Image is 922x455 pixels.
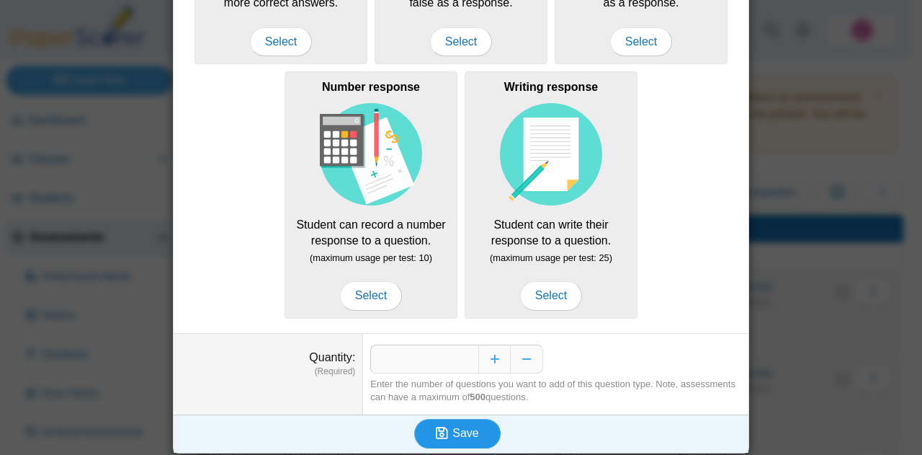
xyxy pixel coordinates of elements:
div: Student can write their response to a question. [465,71,637,318]
small: (maximum usage per test: 10) [310,252,432,263]
b: Number response [322,81,420,93]
span: Select [340,281,402,310]
div: Student can record a number response to a question. [285,71,457,318]
span: Select [610,27,672,56]
span: Save [452,427,478,439]
small: (maximum usage per test: 25) [490,252,612,263]
span: Select [430,27,492,56]
button: Decrease [511,345,543,374]
b: Writing response [504,81,598,93]
button: Increase [478,345,511,374]
img: item-type-writing-response.svg [500,103,602,206]
b: 500 [470,392,485,402]
img: item-type-number-response.svg [320,103,422,206]
dfn: (Required) [181,366,355,378]
div: Enter the number of questions you want to add of this question type. Note, assessments can have a... [370,378,741,404]
button: Save [414,419,501,448]
span: Select [520,281,582,310]
label: Quantity [309,351,355,363]
span: Select [250,27,312,56]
